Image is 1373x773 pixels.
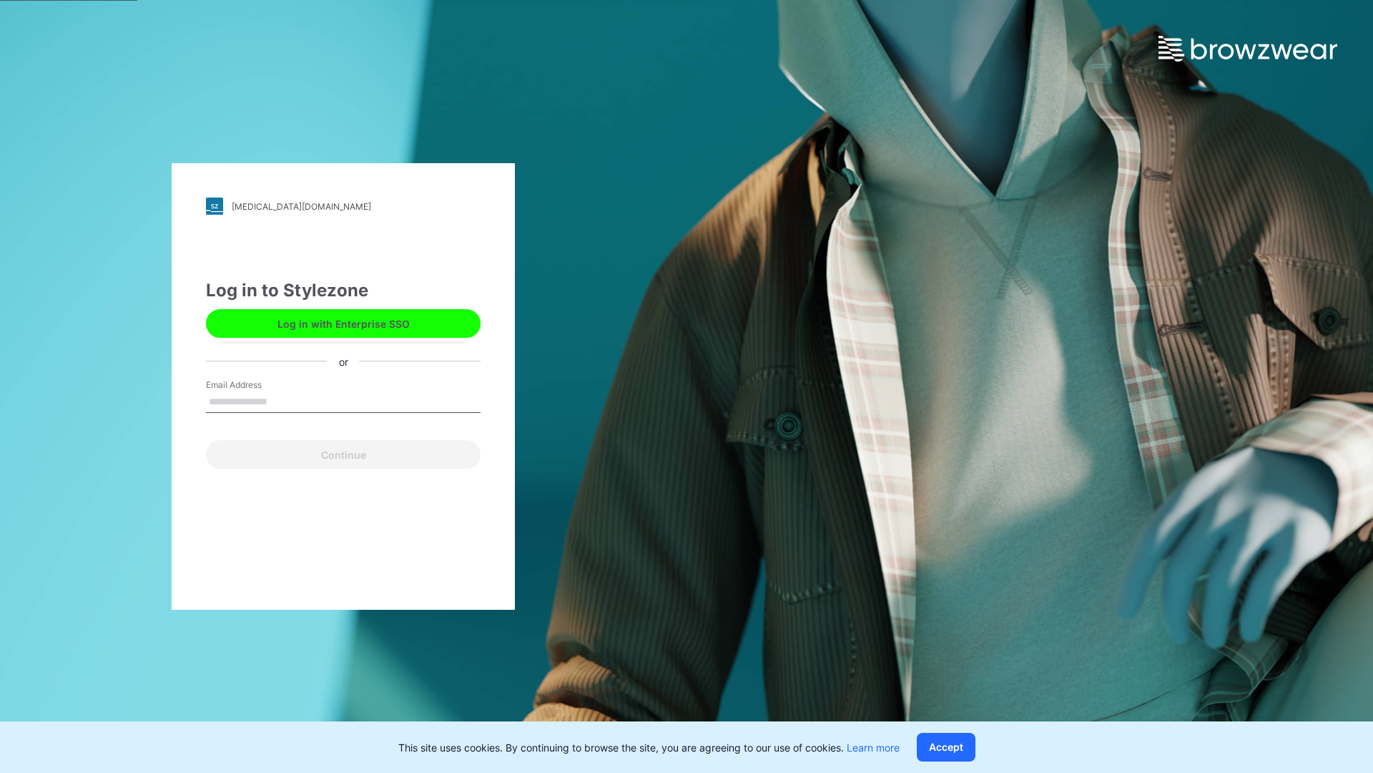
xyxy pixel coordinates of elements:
[847,742,900,754] a: Learn more
[328,354,360,369] div: or
[398,740,900,755] p: This site uses cookies. By continuing to browse the site, you are agreeing to our use of cookies.
[917,733,975,762] button: Accept
[206,198,481,215] a: [MEDICAL_DATA][DOMAIN_NAME]
[206,278,481,303] div: Log in to Stylezone
[206,379,306,392] label: Email Address
[232,201,371,212] div: [MEDICAL_DATA][DOMAIN_NAME]
[1158,36,1337,62] img: browzwear-logo.e42bd6dac1945053ebaf764b6aa21510.svg
[206,309,481,338] button: Log in with Enterprise SSO
[206,198,223,215] img: stylezone-logo.562084cfcfab977791bfbf7441f1a819.svg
